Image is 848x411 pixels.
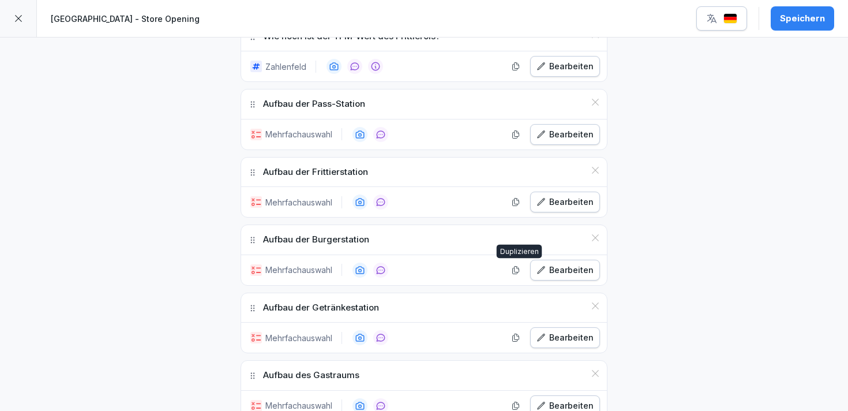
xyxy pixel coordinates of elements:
[536,264,594,277] div: Bearbeiten
[265,128,332,140] p: Mehrfachauswahl
[530,192,600,212] button: Bearbeiten
[263,301,379,315] p: Aufbau der Getränkestation
[530,56,600,77] button: Bearbeiten
[780,12,825,25] div: Speichern
[265,61,306,73] p: Zahlenfeld
[530,260,600,281] button: Bearbeiten
[536,196,594,208] div: Bearbeiten
[536,60,594,73] div: Bearbeiten
[265,264,332,276] p: Mehrfachauswahl
[536,128,594,141] div: Bearbeiten
[771,6,834,31] button: Speichern
[536,331,594,344] div: Bearbeiten
[530,124,600,145] button: Bearbeiten
[265,332,332,344] p: Mehrfachauswahl
[723,13,737,24] img: de.svg
[51,13,200,25] p: [GEOGRAPHIC_DATA] - Store Opening
[500,247,539,256] p: Duplizieren
[263,233,369,246] p: Aufbau der Burgerstation
[265,196,332,208] p: Mehrfachauswahl
[263,369,359,382] p: Aufbau des Gastraums
[263,98,365,111] p: Aufbau der Pass-Station
[263,166,368,179] p: Aufbau der Frittierstation
[530,327,600,348] button: Bearbeiten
